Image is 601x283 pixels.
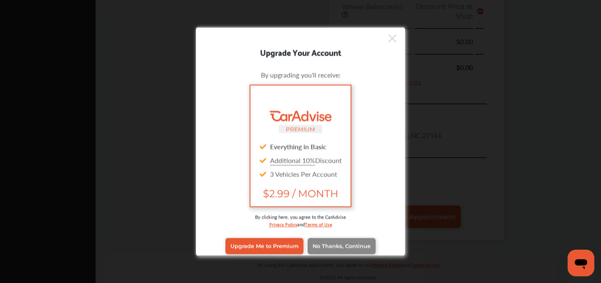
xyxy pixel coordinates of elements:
div: By clicking here, you agree to the CarAdvise and [209,213,392,236]
span: No Thanks, Continue [313,243,371,249]
a: Terms of Use [305,220,332,228]
div: By upgrading you'll receive: [209,70,392,79]
a: Upgrade Me to Premium [225,238,303,254]
u: Additional 10% [270,155,315,165]
a: No Thanks, Continue [308,238,376,254]
small: PREMIUM [286,125,315,132]
span: $2.99 / MONTH [257,187,344,199]
span: Discount [270,155,342,165]
div: 3 Vehicles Per Account [257,167,344,180]
div: Upgrade Your Account [196,45,405,58]
iframe: Button to launch messaging window [568,250,594,276]
strong: Everything in Basic [270,141,326,151]
a: Privacy Policy [269,220,297,228]
span: Upgrade Me to Premium [230,243,298,249]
